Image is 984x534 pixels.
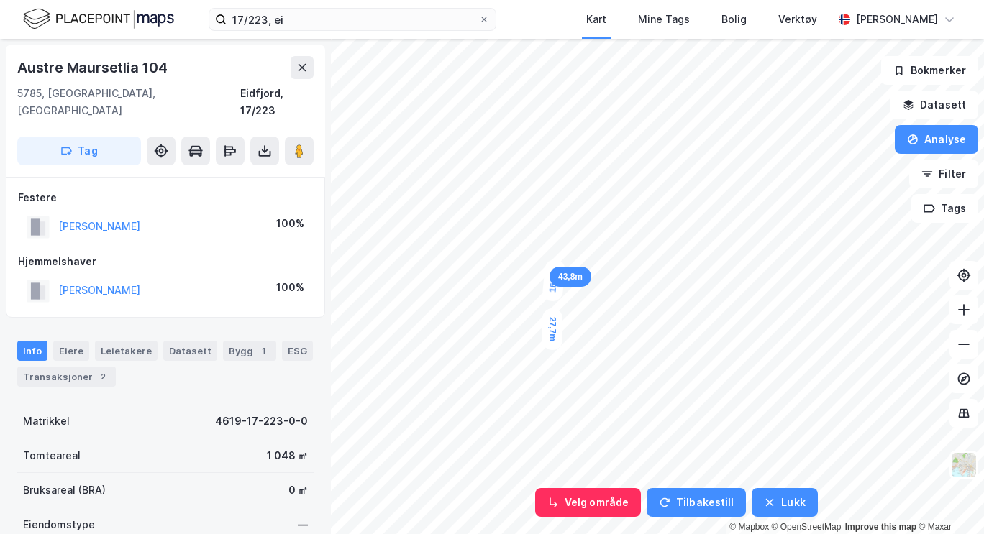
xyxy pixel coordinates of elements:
[17,341,47,361] div: Info
[638,11,690,28] div: Mine Tags
[288,482,308,499] div: 0 ㎡
[550,267,591,287] div: Map marker
[586,11,606,28] div: Kart
[17,85,240,119] div: 5785, [GEOGRAPHIC_DATA], [GEOGRAPHIC_DATA]
[227,9,478,30] input: Søk på adresse, matrikkel, gårdeiere, leietakere eller personer
[845,522,916,532] a: Improve this map
[163,341,217,361] div: Datasett
[18,189,313,206] div: Festere
[267,447,308,464] div: 1 048 ㎡
[647,488,746,517] button: Tilbakestill
[17,367,116,387] div: Transaksjoner
[276,279,304,296] div: 100%
[895,125,978,154] button: Analyse
[96,369,110,384] div: 2
[256,344,270,358] div: 1
[17,56,170,79] div: Austre Maursetlia 104
[909,160,978,188] button: Filter
[95,341,158,361] div: Leietakere
[240,85,314,119] div: Eidfjord, 17/223
[18,253,313,270] div: Hjemmelshaver
[912,465,984,534] div: Kontrollprogram for chat
[23,447,81,464] div: Tomteareal
[282,341,313,361] div: ESG
[911,194,978,223] button: Tags
[17,137,141,165] button: Tag
[298,516,308,533] div: —
[721,11,747,28] div: Bolig
[729,522,769,532] a: Mapbox
[23,413,70,430] div: Matrikkel
[53,341,89,361] div: Eiere
[535,488,641,517] button: Velg område
[881,56,978,85] button: Bokmerker
[23,6,174,32] img: logo.f888ab2527a4732fd821a326f86c7f29.svg
[950,451,978,479] img: Z
[276,215,304,232] div: 100%
[542,308,562,350] div: Map marker
[23,516,95,533] div: Eiendomstype
[23,482,106,499] div: Bruksareal (BRA)
[215,413,308,430] div: 4619-17-223-0-0
[778,11,817,28] div: Verktøy
[752,488,817,517] button: Lukk
[912,465,984,534] iframe: Chat Widget
[890,91,978,119] button: Datasett
[223,341,276,361] div: Bygg
[772,522,842,532] a: OpenStreetMap
[856,11,938,28] div: [PERSON_NAME]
